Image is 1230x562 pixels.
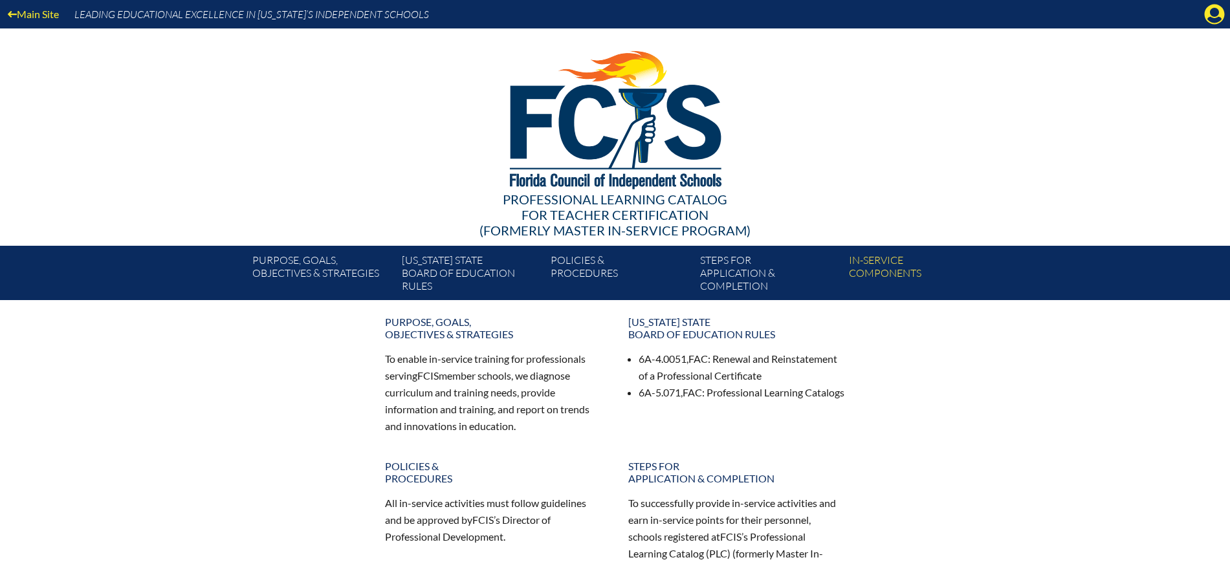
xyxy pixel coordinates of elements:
p: To enable in-service training for professionals serving member schools, we diagnose curriculum an... [385,351,602,434]
a: [US_STATE] StateBoard of Education rules [620,310,853,345]
li: 6A-5.071, : Professional Learning Catalogs [639,384,846,401]
svg: Manage Account [1204,4,1225,25]
img: FCISlogo221.eps [481,28,749,205]
a: Steps forapplication & completion [620,455,853,490]
a: In-servicecomponents [844,251,993,300]
a: Steps forapplication & completion [695,251,844,300]
span: FCIS [417,369,439,382]
a: Purpose, goals,objectives & strategies [247,251,396,300]
span: FCIS [720,530,741,543]
a: [US_STATE] StateBoard of Education rules [397,251,545,300]
span: FAC [688,352,708,365]
p: All in-service activities must follow guidelines and be approved by ’s Director of Professional D... [385,495,602,545]
span: FCIS [472,513,494,526]
a: Policies &Procedures [545,251,694,300]
span: PLC [709,547,727,559]
div: Professional Learning Catalog (formerly Master In-service Program) [243,191,988,238]
li: 6A-4.0051, : Renewal and Reinstatement of a Professional Certificate [639,351,846,384]
span: FAC [683,386,702,398]
a: Policies &Procedures [377,455,610,490]
a: Purpose, goals,objectives & strategies [377,310,610,345]
a: Main Site [3,5,64,23]
span: for Teacher Certification [522,207,708,222]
